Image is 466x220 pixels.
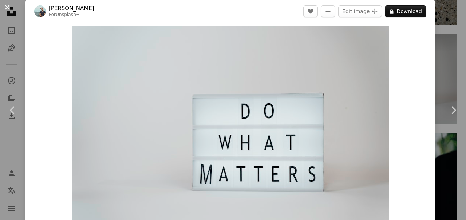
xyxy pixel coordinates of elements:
a: [PERSON_NAME] [49,5,94,12]
a: Next [441,75,466,145]
img: Go to Mika Baumeister's profile [34,5,46,17]
button: Edit image [338,5,382,17]
button: Download [385,5,426,17]
div: For [49,12,94,18]
a: Unsplash+ [56,12,80,17]
button: Add to Collection [321,5,335,17]
button: Like [303,5,318,17]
